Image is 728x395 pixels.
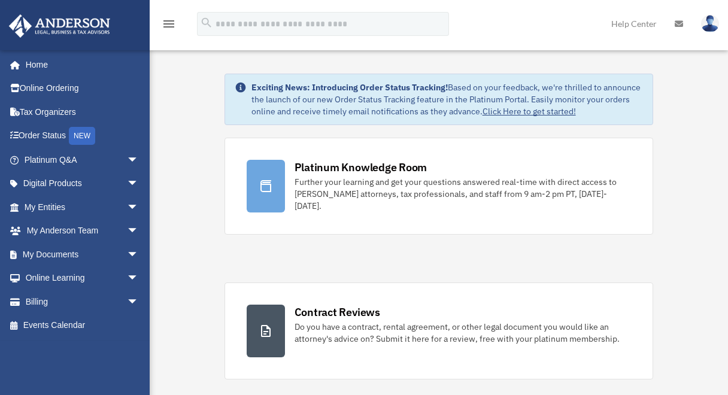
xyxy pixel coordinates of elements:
[483,106,576,117] a: Click Here to get started!
[200,16,213,29] i: search
[8,195,157,219] a: My Entitiesarrow_drop_down
[701,15,719,32] img: User Pic
[127,290,151,314] span: arrow_drop_down
[8,148,157,172] a: Platinum Q&Aarrow_drop_down
[8,77,157,101] a: Online Ordering
[225,282,654,379] a: Contract Reviews Do you have a contract, rental agreement, or other legal document you would like...
[127,148,151,172] span: arrow_drop_down
[8,53,151,77] a: Home
[8,314,157,338] a: Events Calendar
[8,266,157,290] a: Online Learningarrow_drop_down
[69,127,95,145] div: NEW
[8,124,157,148] a: Order StatusNEW
[8,242,157,266] a: My Documentsarrow_drop_down
[127,219,151,244] span: arrow_drop_down
[8,219,157,243] a: My Anderson Teamarrow_drop_down
[295,160,427,175] div: Platinum Knowledge Room
[8,290,157,314] a: Billingarrow_drop_down
[251,81,644,117] div: Based on your feedback, we're thrilled to announce the launch of our new Order Status Tracking fe...
[162,17,176,31] i: menu
[295,321,632,345] div: Do you have a contract, rental agreement, or other legal document you would like an attorney's ad...
[251,82,448,93] strong: Exciting News: Introducing Order Status Tracking!
[8,100,157,124] a: Tax Organizers
[5,14,114,38] img: Anderson Advisors Platinum Portal
[295,305,380,320] div: Contract Reviews
[8,172,157,196] a: Digital Productsarrow_drop_down
[225,138,654,235] a: Platinum Knowledge Room Further your learning and get your questions answered real-time with dire...
[127,242,151,267] span: arrow_drop_down
[127,266,151,291] span: arrow_drop_down
[127,195,151,220] span: arrow_drop_down
[162,21,176,31] a: menu
[127,172,151,196] span: arrow_drop_down
[295,176,632,212] div: Further your learning and get your questions answered real-time with direct access to [PERSON_NAM...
